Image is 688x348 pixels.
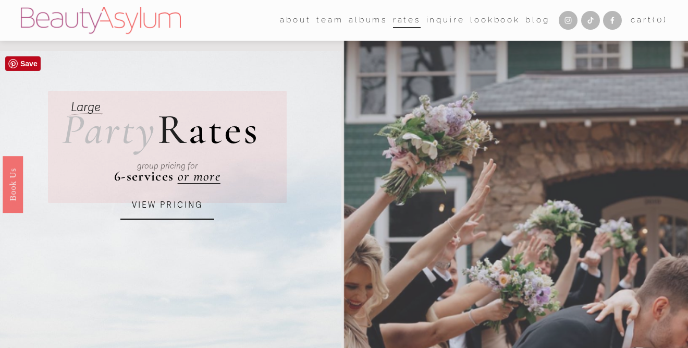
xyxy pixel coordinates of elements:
[426,13,465,29] a: Inquire
[120,191,214,220] a: VIEW PRICING
[280,13,311,28] span: about
[21,7,181,34] img: Beauty Asylum | Bridal Hair &amp; Makeup Charlotte &amp; Atlanta
[393,13,421,29] a: Rates
[349,13,387,29] a: albums
[71,100,101,115] em: Large
[62,109,260,151] h2: ates
[559,11,578,30] a: Instagram
[631,13,667,28] a: 0 items in cart
[525,13,549,29] a: Blog
[157,104,188,155] span: R
[5,56,41,71] a: Pin it!
[603,11,622,30] a: Facebook
[316,13,343,29] a: folder dropdown
[62,104,157,155] em: Party
[316,13,343,28] span: team
[657,15,664,25] span: 0
[137,161,198,171] em: group pricing for
[470,13,520,29] a: Lookbook
[3,155,23,212] a: Book Us
[581,11,600,30] a: TikTok
[653,15,668,25] span: ( )
[280,13,311,29] a: folder dropdown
